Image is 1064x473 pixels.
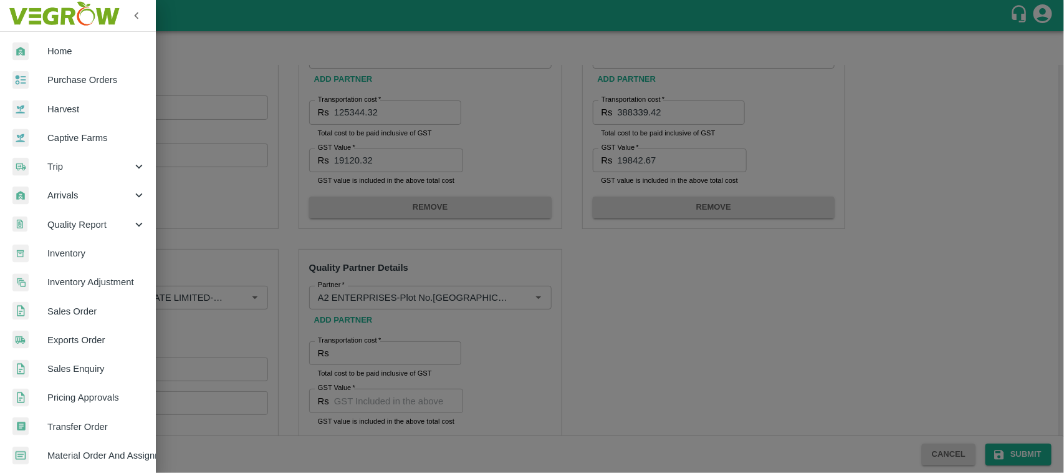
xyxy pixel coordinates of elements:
span: Purchase Orders [47,73,146,87]
img: sales [12,360,29,378]
span: Transfer Order [47,420,146,434]
img: reciept [12,71,29,89]
img: harvest [12,129,29,147]
img: whArrival [12,187,29,205]
span: Inventory Adjustment [47,275,146,289]
span: Sales Enquiry [47,362,146,376]
span: Captive Farms [47,131,146,145]
span: Quality Report [47,218,132,232]
span: Material Order And Assignment [47,449,146,462]
img: qualityReport [12,217,27,232]
span: Arrivals [47,188,132,202]
span: Pricing Approvals [47,391,146,404]
img: delivery [12,158,29,176]
span: Home [47,44,146,58]
span: Harvest [47,102,146,116]
img: shipments [12,331,29,349]
img: harvest [12,100,29,119]
span: Trip [47,160,132,173]
img: inventory [12,273,29,291]
img: sales [12,302,29,320]
span: Inventory [47,246,146,260]
img: centralMaterial [12,447,29,465]
img: sales [12,389,29,407]
img: whArrival [12,42,29,61]
span: Sales Order [47,305,146,318]
img: whInventory [12,245,29,263]
img: whTransfer [12,417,29,436]
span: Exports Order [47,333,146,347]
